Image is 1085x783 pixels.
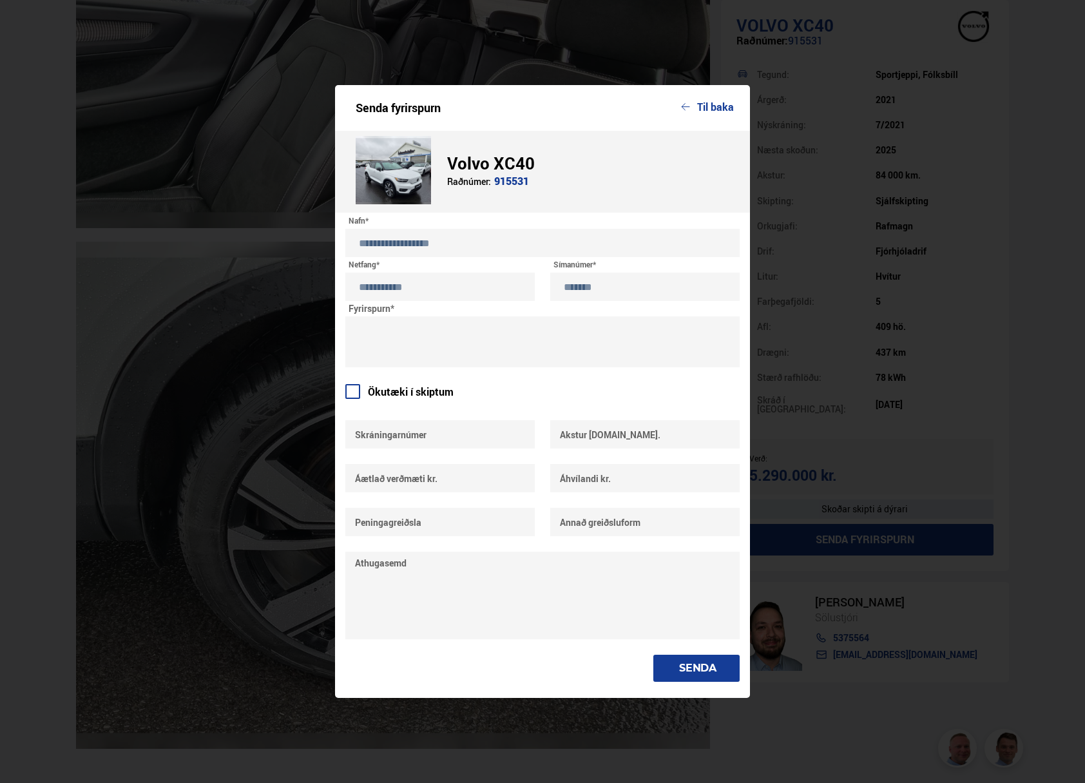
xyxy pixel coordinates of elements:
[681,101,734,113] button: Til baka
[339,217,369,226] div: Nafn*
[339,304,394,314] div: Fyrirspurn*
[345,386,454,398] label: Ökutæki í skiptum
[10,5,49,44] button: Opna LiveChat spjallviðmót
[494,176,529,187] div: 915531
[345,558,407,568] div: Athugasemd
[447,153,535,173] div: Volvo XC40
[356,101,441,115] div: Senda fyrirspurn
[544,260,596,269] div: Símanúmer*
[339,260,379,269] div: Netfang*
[653,655,740,682] button: SENDA
[447,177,491,186] div: Raðnúmer:
[356,136,431,204] img: XZ0478VrMy1wCOb1.jpeg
